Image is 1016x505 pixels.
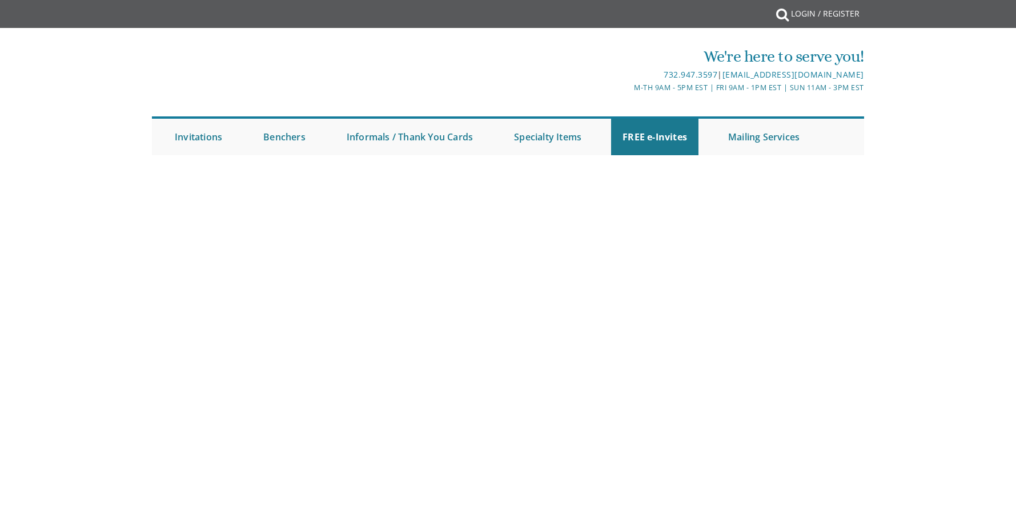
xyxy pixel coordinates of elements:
a: Invitations [163,119,234,155]
a: Informals / Thank You Cards [335,119,484,155]
div: We're here to serve you! [390,45,864,68]
a: FREE e-Invites [611,119,698,155]
a: [EMAIL_ADDRESS][DOMAIN_NAME] [722,69,864,80]
a: 732.947.3597 [664,69,717,80]
a: Specialty Items [503,119,593,155]
div: | [390,68,864,82]
div: M-Th 9am - 5pm EST | Fri 9am - 1pm EST | Sun 11am - 3pm EST [390,82,864,94]
a: Benchers [252,119,317,155]
a: Mailing Services [717,119,811,155]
